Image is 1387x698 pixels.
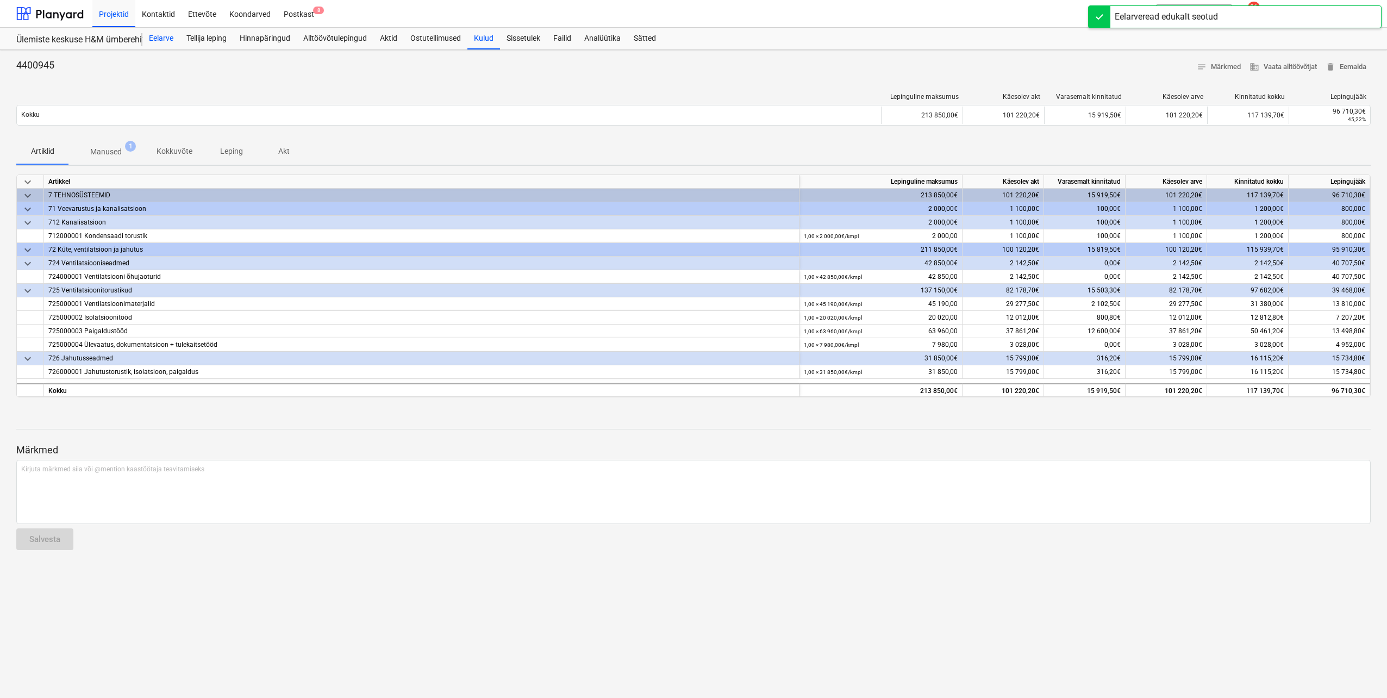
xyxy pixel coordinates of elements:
[1321,59,1371,76] button: Eemalda
[1044,202,1126,216] div: 100,00€
[1293,325,1365,338] div: 13 498,80€
[1044,216,1126,229] div: 100,00€
[1126,229,1207,243] div: 1 100,00€
[21,189,34,202] span: keyboard_arrow_down
[1126,270,1207,284] div: 2 142,50€
[804,270,958,284] div: 42 850,00
[48,354,113,362] span: 726 Jahutusseadmed
[1126,175,1207,189] div: Käesolev arve
[404,28,467,49] div: Ostutellimused
[44,175,799,189] div: Artikkel
[963,270,1044,284] div: 2 142,50€
[1126,352,1207,365] div: 15 799,00€
[1207,189,1289,202] div: 117 139,70€
[1294,93,1366,101] div: Lepingujääk
[1251,300,1284,308] span: 31 380,00€
[1126,338,1207,352] div: 3 028,00€
[804,233,859,239] small: 1,00 × 2 000,00€ / kmpl
[1207,175,1289,189] div: Kinnitatud kokku
[48,219,106,226] span: 712 Kanalisatsioon
[1207,257,1289,270] div: 2 142,50€
[1126,383,1207,397] div: 101 220,20€
[1293,338,1365,352] div: 4 952,00€
[963,297,1044,311] div: 29 277,50€
[1293,311,1365,325] div: 7 207,20€
[1293,297,1365,311] div: 13 810,00€
[1126,325,1207,338] div: 37 861,20€
[1251,314,1284,321] span: 12 812,80€
[1044,189,1126,202] div: 15 919,50€
[804,365,958,379] div: 31 850,00
[1126,311,1207,325] div: 12 012,00€
[1249,62,1259,72] span: business
[1289,257,1370,270] div: 40 707,50€
[1254,232,1284,240] span: 1 200,00€
[16,444,1371,457] p: Märkmed
[1207,383,1289,397] div: 117 139,70€
[1326,61,1366,73] span: Eemalda
[804,229,958,243] div: 2 000,00
[1289,175,1370,189] div: Lepingujääk
[804,311,958,325] div: 20 020,00
[1044,352,1126,365] div: 316,20€
[233,28,297,49] a: Hinnapäringud
[1207,284,1289,297] div: 97 682,00€
[963,107,1044,124] div: 101 220,20€
[373,28,404,49] a: Aktid
[1130,93,1203,101] div: Käesolev arve
[804,328,862,334] small: 1,00 × 63 960,00€ / kmpl
[804,325,958,338] div: 63 960,00
[799,202,963,216] div: 2 000,00€
[1044,229,1126,243] div: 100,00€
[1197,62,1207,72] span: notes
[1207,202,1289,216] div: 1 200,00€
[180,28,233,49] div: Tellija leping
[963,311,1044,325] div: 12 012,00€
[1245,59,1321,76] button: Vaata alltöövõtjat
[48,205,146,213] span: 71 Veevarustus ja kanalisatsioon
[21,176,34,189] span: keyboard_arrow_down
[90,146,122,158] p: Manused
[1044,365,1126,379] div: 316,20€
[1249,61,1317,73] span: Vaata alltöövõtjat
[963,216,1044,229] div: 1 100,00€
[1254,273,1284,281] span: 2 142,50€
[799,243,963,257] div: 211 850,00€
[21,244,34,257] span: keyboard_arrow_down
[48,246,143,253] span: 72 Küte, ventilatsioon ja jahutus
[1293,270,1365,284] div: 40 707,50€
[799,257,963,270] div: 42 850,00€
[1044,175,1126,189] div: Varasemalt kinnitatud
[1044,107,1126,124] div: 15 919,50€
[799,175,963,189] div: Lepinguline maksumus
[963,189,1044,202] div: 101 220,20€
[1044,311,1126,325] div: 800,80€
[963,175,1044,189] div: Käesolev akt
[627,28,663,49] div: Sätted
[963,365,1044,379] div: 15 799,00€
[1197,61,1241,73] span: Märkmed
[21,352,34,365] span: keyboard_arrow_down
[1326,62,1335,72] span: delete
[1126,243,1207,257] div: 100 120,20€
[1044,338,1126,352] div: 0,00€
[21,257,34,270] span: keyboard_arrow_down
[1126,365,1207,379] div: 15 799,00€
[1044,243,1126,257] div: 15 819,50€
[967,93,1040,101] div: Käesolev akt
[1044,297,1126,311] div: 2 102,50€
[1289,243,1370,257] div: 95 910,30€
[48,232,147,240] span: 712000001 Kondensaadi torustik
[547,28,578,49] div: Failid
[963,243,1044,257] div: 100 120,20€
[29,146,55,157] p: Artiklid
[48,191,110,199] span: 7 TEHNOSÜSTEEMID
[1044,270,1126,284] div: 0,00€
[804,369,862,375] small: 1,00 × 31 850,00€ / kmpl
[16,34,129,46] div: Ülemiste keskuse H&M ümberehitustööd [HMÜLEMISTE]
[1044,383,1126,397] div: 15 919,50€
[1251,368,1284,376] span: 16 115,20€
[1126,257,1207,270] div: 2 142,50€
[142,28,180,49] div: Eelarve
